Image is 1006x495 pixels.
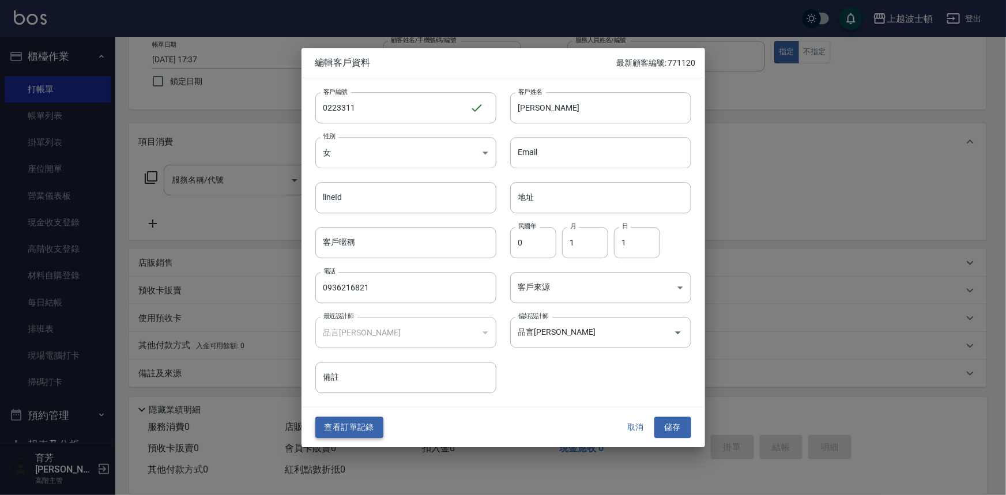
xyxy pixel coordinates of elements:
[323,267,336,275] label: 電話
[315,137,496,168] div: 女
[570,222,576,231] label: 月
[518,222,536,231] label: 民國年
[323,87,348,96] label: 客戶編號
[654,417,691,439] button: 儲存
[323,312,353,320] label: 最近設計師
[315,57,617,69] span: 編輯客戶資料
[669,323,687,342] button: Open
[518,312,548,320] label: 偏好設計師
[315,417,383,439] button: 查看訂單記錄
[315,317,496,348] div: 品言[PERSON_NAME]
[518,87,542,96] label: 客戶姓名
[622,222,628,231] label: 日
[616,57,695,69] p: 最新顧客編號: 771120
[617,417,654,439] button: 取消
[323,132,336,141] label: 性別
